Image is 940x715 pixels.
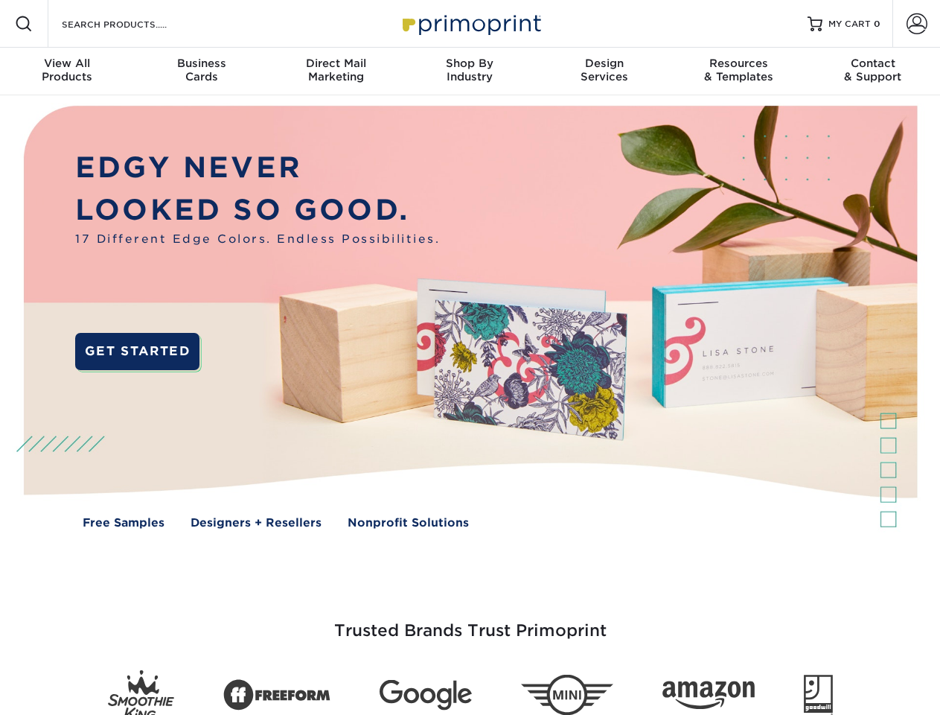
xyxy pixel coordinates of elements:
div: Industry [403,57,537,83]
a: Nonprofit Solutions [348,515,469,532]
p: LOOKED SO GOOD. [75,189,440,232]
span: Resources [671,57,805,70]
img: Amazon [662,681,755,710]
img: Google [380,680,472,711]
span: Direct Mail [269,57,403,70]
span: MY CART [828,18,871,31]
a: Direct MailMarketing [269,48,403,95]
div: & Support [806,57,940,83]
input: SEARCH PRODUCTS..... [60,15,205,33]
span: Design [537,57,671,70]
a: DesignServices [537,48,671,95]
a: Designers + Resellers [191,515,322,532]
img: Primoprint [396,7,545,39]
span: 17 Different Edge Colors. Endless Possibilities. [75,231,440,248]
a: GET STARTED [75,333,199,370]
div: & Templates [671,57,805,83]
a: Free Samples [83,515,164,532]
a: Resources& Templates [671,48,805,95]
span: 0 [874,19,880,29]
a: BusinessCards [134,48,268,95]
a: Contact& Support [806,48,940,95]
div: Services [537,57,671,83]
img: Goodwill [804,675,833,715]
span: Contact [806,57,940,70]
p: EDGY NEVER [75,147,440,189]
div: Cards [134,57,268,83]
div: Marketing [269,57,403,83]
span: Shop By [403,57,537,70]
a: Shop ByIndustry [403,48,537,95]
h3: Trusted Brands Trust Primoprint [35,585,906,658]
span: Business [134,57,268,70]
